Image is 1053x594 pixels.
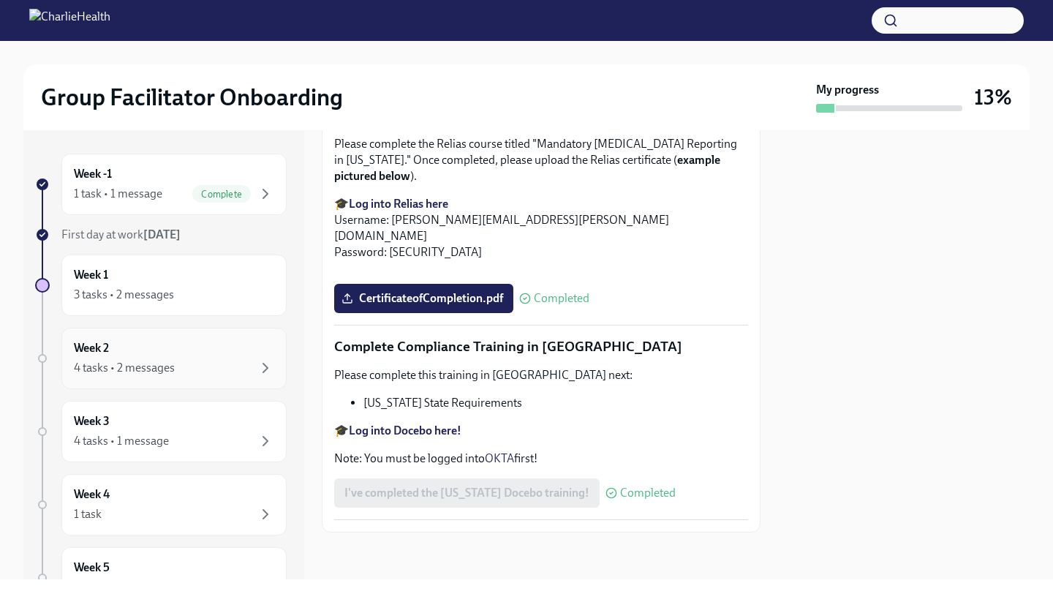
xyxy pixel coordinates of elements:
[974,84,1012,110] h3: 13%
[35,474,287,535] a: Week 41 task
[74,486,110,503] h6: Week 4
[74,433,169,449] div: 4 tasks • 1 message
[620,487,676,499] span: Completed
[363,395,748,411] li: [US_STATE] State Requirements
[143,228,181,241] strong: [DATE]
[35,154,287,215] a: Week -11 task • 1 messageComplete
[35,401,287,462] a: Week 34 tasks • 1 message
[334,367,748,383] p: Please complete this training in [GEOGRAPHIC_DATA] next:
[334,423,748,439] p: 🎓
[334,284,513,313] label: CertificateofCompletion.pdf
[61,228,181,241] span: First day at work
[334,451,748,467] p: Note: You must be logged into first!
[334,196,748,260] p: 🎓 Username: [PERSON_NAME][EMAIL_ADDRESS][PERSON_NAME][DOMAIN_NAME] Password: [SECURITY_DATA]
[41,83,343,112] h2: Group Facilitator Onboarding
[816,82,879,98] strong: My progress
[334,337,748,356] p: Complete Compliance Training in [GEOGRAPHIC_DATA]
[35,227,287,243] a: First day at work[DATE]
[74,340,109,356] h6: Week 2
[29,9,110,32] img: CharlieHealth
[485,451,514,465] a: OKTA
[74,287,174,303] div: 3 tasks • 2 messages
[74,560,110,576] h6: Week 5
[349,424,461,437] a: Log into Docebo here!
[534,293,589,304] span: Completed
[35,328,287,389] a: Week 24 tasks • 2 messages
[74,267,108,283] h6: Week 1
[344,291,503,306] span: CertificateofCompletion.pdf
[334,153,720,183] strong: example pictured below
[349,197,448,211] a: Log into Relias here
[74,413,110,429] h6: Week 3
[74,360,175,376] div: 4 tasks • 2 messages
[192,189,251,200] span: Complete
[334,136,748,184] p: Please complete the Relias course titled "Mandatory [MEDICAL_DATA] Reporting in [US_STATE]." Once...
[74,186,162,202] div: 1 task • 1 message
[35,255,287,316] a: Week 13 tasks • 2 messages
[74,506,102,522] div: 1 task
[74,166,112,182] h6: Week -1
